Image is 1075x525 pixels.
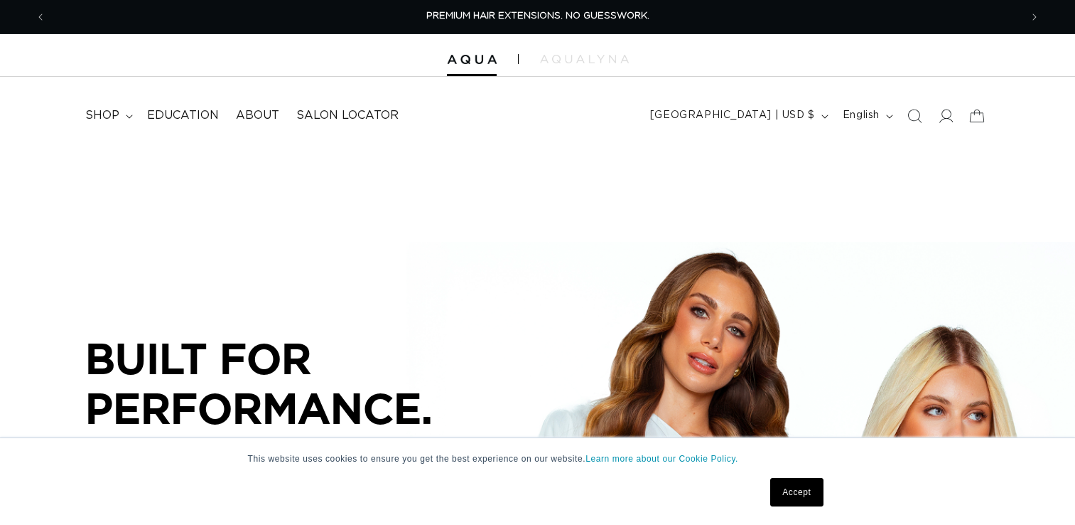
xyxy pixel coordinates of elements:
summary: Search [899,100,930,132]
img: aqualyna.com [540,55,629,63]
a: Accept [770,478,823,507]
button: [GEOGRAPHIC_DATA] | USD $ [642,102,834,129]
span: [GEOGRAPHIC_DATA] | USD $ [650,108,815,123]
a: Education [139,100,227,132]
span: English [843,108,880,123]
button: Previous announcement [25,4,56,31]
button: English [834,102,899,129]
a: Salon Locator [288,100,407,132]
span: PREMIUM HAIR EXTENSIONS. NO GUESSWORK. [426,11,649,21]
button: Next announcement [1019,4,1050,31]
img: Aqua Hair Extensions [447,55,497,65]
p: This website uses cookies to ensure you get the best experience on our website. [248,452,828,465]
span: shop [85,108,119,123]
span: About [236,108,279,123]
span: Education [147,108,219,123]
a: Learn more about our Cookie Policy. [585,454,738,464]
summary: shop [77,100,139,132]
a: About [227,100,288,132]
span: Salon Locator [296,108,399,123]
